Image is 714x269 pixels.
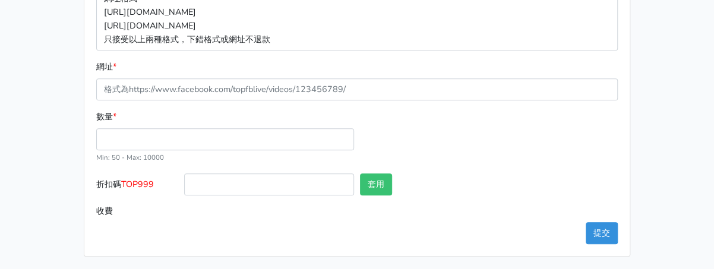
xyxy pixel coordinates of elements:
label: 網址 [96,60,116,74]
button: 提交 [586,222,618,244]
button: 套用 [360,173,392,195]
label: 數量 [96,110,116,124]
input: 格式為https://www.facebook.com/topfblive/videos/123456789/ [96,78,618,100]
small: Min: 50 - Max: 10000 [96,153,164,162]
label: 折扣碼 [93,173,181,200]
label: 收費 [93,200,181,222]
span: TOP999 [121,178,154,190]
